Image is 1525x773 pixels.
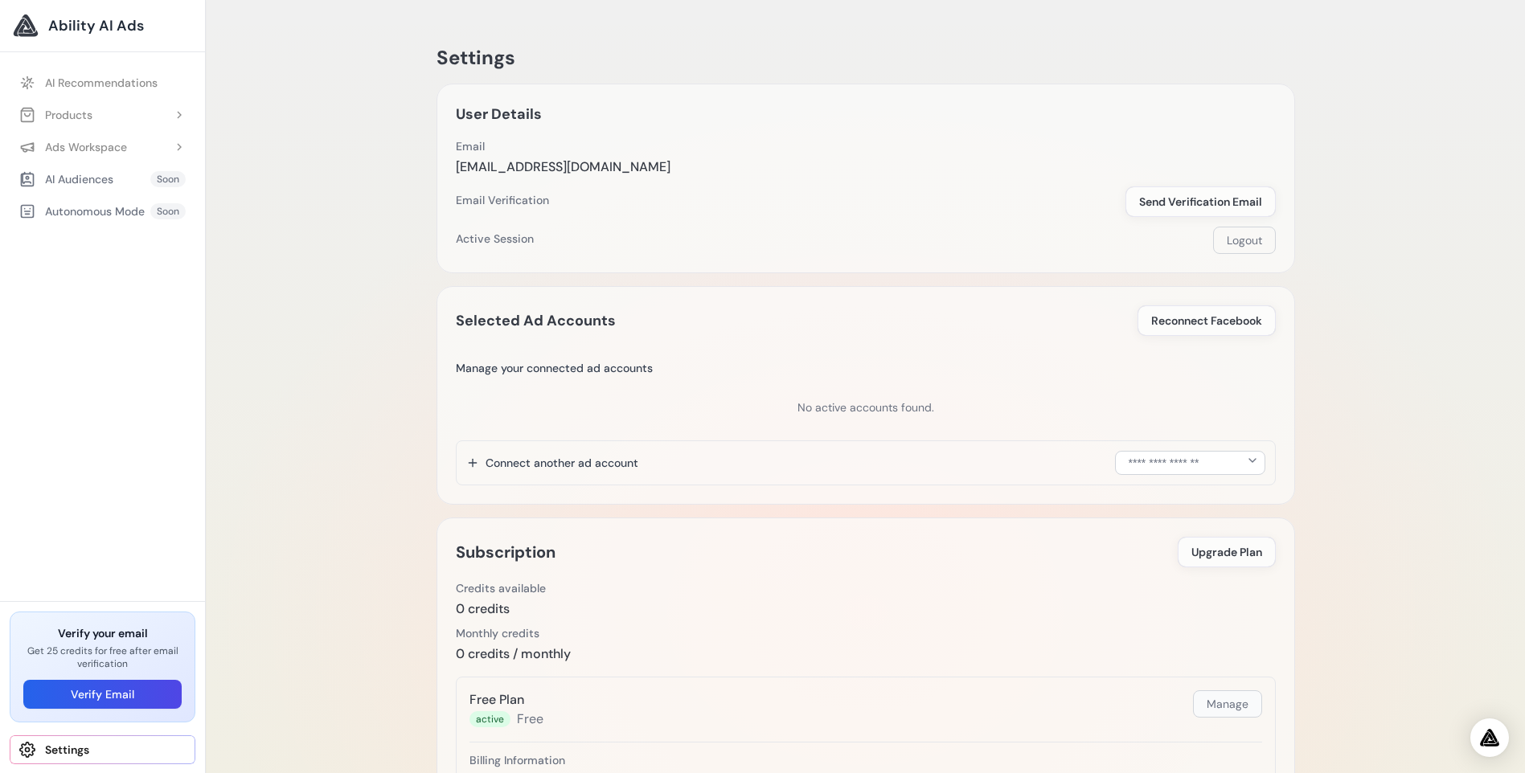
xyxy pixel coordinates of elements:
[456,599,546,619] div: 0 credits
[19,171,113,187] div: AI Audiences
[1139,194,1262,210] span: Send Verification Email
[19,107,92,123] div: Products
[150,203,186,219] span: Soon
[456,580,546,596] div: Credits available
[10,133,195,162] button: Ads Workspace
[1151,313,1262,329] span: Reconnect Facebook
[1178,537,1276,567] button: Upgrade Plan
[469,752,1262,768] h4: Billing Information
[23,680,182,709] button: Verify Email
[10,100,195,129] button: Products
[517,710,543,729] span: Free
[469,711,510,727] span: active
[1470,718,1509,757] div: Open Intercom Messenger
[1138,305,1276,336] button: Reconnect Facebook
[10,735,195,764] a: Settings
[456,103,542,125] h2: User Details
[456,309,616,332] h2: Selected Ad Accounts
[48,14,144,37] span: Ability AI Ads
[1125,186,1276,217] button: Send Verification Email
[1213,227,1276,254] button: Logout
[150,171,186,187] span: Soon
[456,644,571,664] div: 0 credits / monthly
[456,625,571,641] div: Monthly credits
[456,138,670,154] div: Email
[437,45,1295,71] h1: Settings
[10,68,195,97] a: AI Recommendations
[1193,690,1262,718] button: Manage
[19,203,145,219] div: Autonomous Mode
[456,231,534,247] div: Active Session
[456,192,549,208] div: Email Verification
[23,625,182,641] h3: Verify your email
[456,157,670,177] div: [EMAIL_ADDRESS][DOMAIN_NAME]
[469,690,543,710] h3: Free Plan
[1191,544,1262,560] span: Upgrade Plan
[456,539,555,565] h2: Subscription
[23,644,182,670] p: Get 25 credits for free after email verification
[19,139,127,155] div: Ads Workspace
[13,13,192,39] a: Ability AI Ads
